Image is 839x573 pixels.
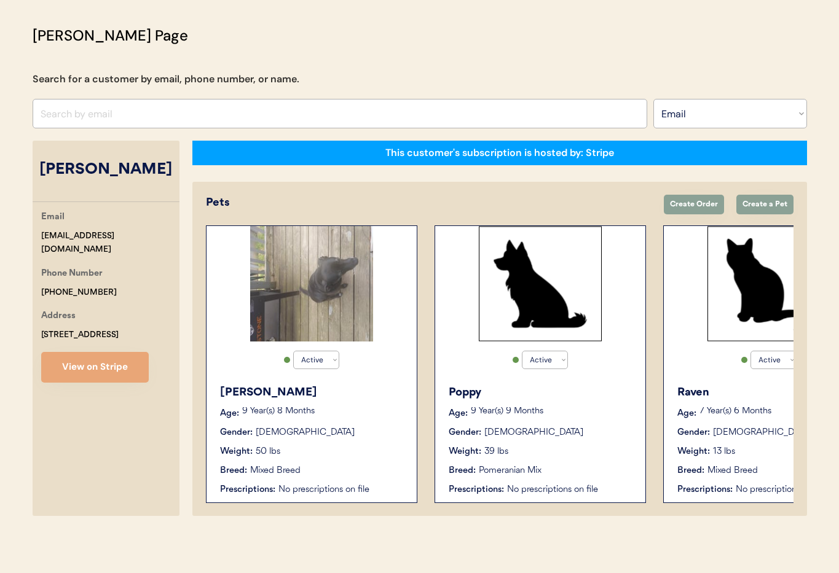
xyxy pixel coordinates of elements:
[41,286,117,300] div: [PHONE_NUMBER]
[278,483,404,496] div: No prescriptions on file
[220,445,253,458] div: Weight:
[449,464,476,477] div: Breed:
[220,407,239,420] div: Age:
[664,195,724,214] button: Create Order
[220,426,253,439] div: Gender:
[256,426,355,439] div: [DEMOGRAPHIC_DATA]
[385,146,614,160] div: This customer's subscription is hosted by: Stripe
[220,483,275,496] div: Prescriptions:
[41,309,76,324] div: Address
[242,407,404,416] p: 9 Year(s) 8 Months
[677,445,710,458] div: Weight:
[33,99,647,128] input: Search by email
[256,445,280,458] div: 50 lbs
[33,158,179,182] div: [PERSON_NAME]
[41,352,149,383] button: View on Stripe
[479,226,602,341] img: Rectangle%2029.svg
[677,464,704,477] div: Breed:
[471,407,633,416] p: 9 Year(s) 9 Months
[41,267,103,282] div: Phone Number
[41,229,179,257] div: [EMAIL_ADDRESS][DOMAIN_NAME]
[707,226,830,341] img: Rectangle%2029%20%281%29.svg
[220,384,404,401] div: [PERSON_NAME]
[250,464,301,477] div: Mixed Breed
[41,210,65,225] div: Email
[507,483,633,496] div: No prescriptions on file
[677,407,696,420] div: Age:
[33,25,188,47] div: [PERSON_NAME] Page
[484,445,508,458] div: 39 lbs
[449,384,633,401] div: Poppy
[220,464,247,477] div: Breed:
[206,195,652,211] div: Pets
[250,226,373,341] img: 17459420965636485223567147946.jpg
[484,426,583,439] div: [DEMOGRAPHIC_DATA]
[713,445,735,458] div: 13 lbs
[479,464,542,477] div: Pomeranian Mix
[677,426,710,439] div: Gender:
[449,483,504,496] div: Prescriptions:
[449,407,468,420] div: Age:
[41,328,119,342] div: [STREET_ADDRESS]
[736,195,794,214] button: Create a Pet
[713,426,812,439] div: [DEMOGRAPHIC_DATA]
[33,72,299,87] div: Search for a customer by email, phone number, or name.
[707,464,758,477] div: Mixed Breed
[449,426,481,439] div: Gender:
[449,445,481,458] div: Weight:
[677,483,733,496] div: Prescriptions:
